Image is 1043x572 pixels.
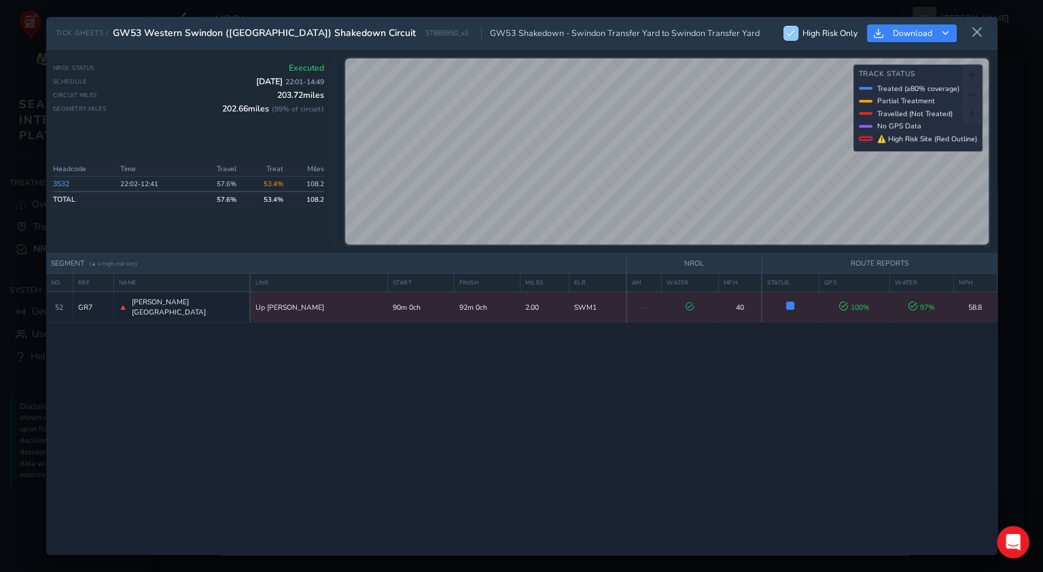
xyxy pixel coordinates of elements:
[839,302,870,312] span: 100 %
[250,274,388,292] th: LINE
[194,192,241,207] td: 57.6 %
[387,292,454,323] td: 90m 0ch
[718,274,762,292] th: MPH
[272,104,324,114] span: ( 99 % of circuit)
[48,61,116,75] div: Route-Reports
[859,70,977,79] h4: Track Status
[877,84,959,94] span: Treated (≥80% coverage)
[387,274,454,292] th: START
[256,76,324,87] span: [DATE]
[877,109,953,119] span: Travelled (Not Treated)
[454,274,520,292] th: FINISH
[222,103,324,114] span: 202.66 miles
[118,61,156,75] div: • [DATE]
[287,162,324,177] th: Miles
[46,253,626,274] th: SEGMENT
[762,253,997,274] th: ROUTE REPORTS
[877,96,935,106] span: Partial Treatment
[520,292,569,323] td: 2.00
[136,424,272,478] button: Help
[116,162,194,177] th: Time
[569,274,626,292] th: ELR
[569,292,626,323] td: SWM1
[114,274,250,292] th: NAME
[626,253,762,274] th: NROL
[194,177,241,192] td: 57.6 %
[819,274,890,292] th: GPS
[661,274,718,292] th: WATER
[116,177,194,192] td: 22:02 - 12:41
[41,458,94,467] span: Messages
[520,274,569,292] th: MILES
[287,177,324,192] td: 108.2
[762,274,819,292] th: STATUS
[890,274,954,292] th: WATER
[954,292,997,323] td: 58.8
[250,292,388,323] td: Up [PERSON_NAME]
[877,121,921,131] span: No GPS Data
[454,292,520,323] td: 92m 0ch
[954,274,997,292] th: MPH
[63,358,209,385] button: Send us a message
[345,58,989,245] canvas: Map
[194,162,241,177] th: Travel
[908,302,935,312] span: 97 %
[640,302,648,312] span: —
[626,274,661,292] th: AM
[285,77,324,87] span: 22:01 - 14:49
[718,292,762,323] td: 40
[48,48,911,59] span: Hey [PERSON_NAME] 👋 Welcome to the Route Reports Insights Platform. Take a look around! If you ha...
[101,6,174,29] h1: Messages
[193,458,215,467] span: Help
[132,297,244,317] span: [PERSON_NAME][GEOGRAPHIC_DATA]
[16,48,43,75] div: Profile image for Route-Reports
[241,162,287,177] th: Treat
[997,526,1029,558] iframe: Intercom live chat
[287,192,324,207] td: 108.2
[241,177,287,192] td: 53.4%
[241,192,287,207] td: 53.4 %
[277,90,324,101] span: 203.72 miles
[238,5,263,30] div: Close
[877,134,977,144] span: ⚠ High Risk Site (Red Outline)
